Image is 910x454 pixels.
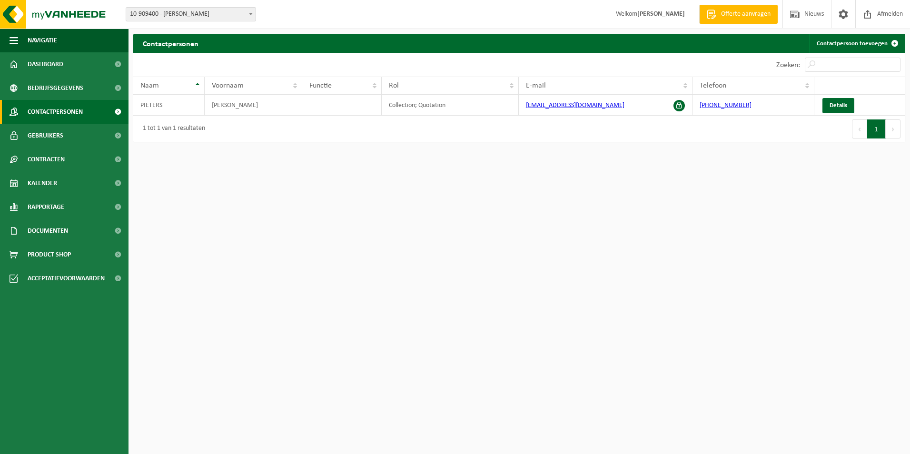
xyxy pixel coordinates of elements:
[28,100,83,124] span: Contactpersonen
[719,10,773,19] span: Offerte aanvragen
[309,82,332,89] span: Functie
[700,82,726,89] span: Telefoon
[28,29,57,52] span: Navigatie
[886,119,900,138] button: Next
[133,95,205,116] td: PIETERS
[526,102,624,109] a: [EMAIL_ADDRESS][DOMAIN_NAME]
[699,5,778,24] a: Offerte aanvragen
[28,124,63,148] span: Gebruikers
[205,95,302,116] td: [PERSON_NAME]
[852,119,867,138] button: Previous
[212,82,244,89] span: Voornaam
[28,266,105,290] span: Acceptatievoorwaarden
[140,82,159,89] span: Naam
[382,95,519,116] td: Collection; Quotation
[822,98,854,113] a: Details
[28,195,64,219] span: Rapportage
[867,119,886,138] button: 1
[389,82,399,89] span: Rol
[28,76,83,100] span: Bedrijfsgegevens
[126,7,256,21] span: 10-909400 - PIETERS RUDY - PITTEM
[526,82,546,89] span: E-mail
[133,34,208,52] h2: Contactpersonen
[637,10,685,18] strong: [PERSON_NAME]
[700,102,752,109] a: [PHONE_NUMBER]
[126,8,256,21] span: 10-909400 - PIETERS RUDY - PITTEM
[28,219,68,243] span: Documenten
[28,243,71,266] span: Product Shop
[776,61,800,69] label: Zoeken:
[28,52,63,76] span: Dashboard
[28,148,65,171] span: Contracten
[809,34,904,53] a: Contactpersoon toevoegen
[28,171,57,195] span: Kalender
[138,120,205,138] div: 1 tot 1 van 1 resultaten
[830,102,847,109] span: Details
